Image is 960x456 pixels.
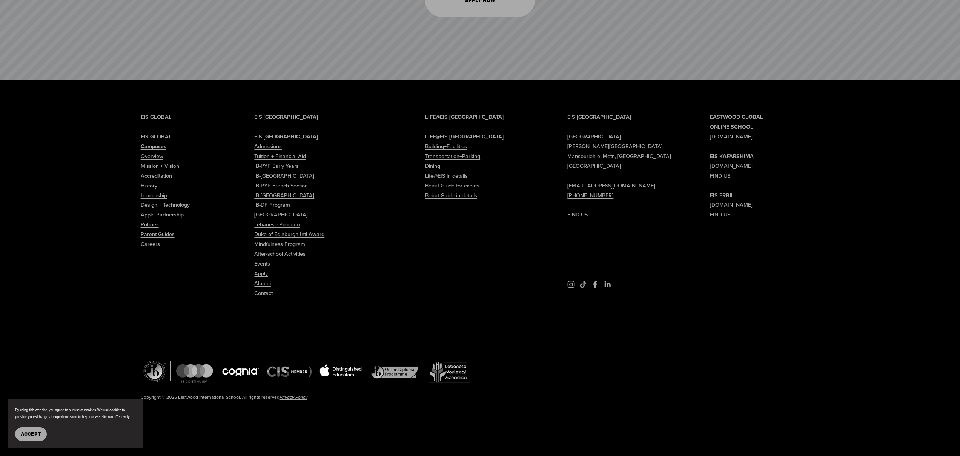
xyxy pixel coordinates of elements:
strong: LIFE@EIS [GEOGRAPHIC_DATA] [425,113,504,121]
a: Policies [141,220,159,229]
a: Lebanese Program [254,220,300,229]
a: IB-[GEOGRAPHIC_DATA] [254,171,314,181]
a: Transportation+Parking [425,151,480,161]
p: Copyright © 2025 Eastwood International School, All rights reserved [141,393,450,401]
a: Apple Partnership [141,210,184,220]
a: Building+Facilities [425,141,467,151]
a: Parent Guides [141,229,175,239]
a: [EMAIL_ADDRESS][DOMAIN_NAME] [567,181,655,190]
a: Admissions [254,141,282,151]
a: Instagram [567,281,575,288]
a: Dining [425,161,440,171]
strong: Campuses [141,142,166,150]
a: [DOMAIN_NAME] [710,161,753,171]
a: IB-[GEOGRAPHIC_DATA] [254,190,314,200]
a: Life@EIS in details [425,171,468,181]
p: [GEOGRAPHIC_DATA] [PERSON_NAME][GEOGRAPHIC_DATA] Mansourieh el Metn, [GEOGRAPHIC_DATA] [GEOGRAPHI... [567,112,677,220]
a: Leadership [141,190,167,200]
a: IB-PYP French Section [254,181,308,190]
a: History [141,181,157,190]
section: Cookie banner [8,399,143,448]
em: Privacy Policy [280,394,307,400]
a: [PHONE_NUMBER] [567,190,613,200]
strong: EIS KAFARSHIMA [710,152,754,160]
a: IB-DP Program [254,200,290,210]
a: [DOMAIN_NAME] [710,200,753,210]
p: By using this website, you agree to our use of cookies. We use cookies to provide you with a grea... [15,407,136,420]
strong: EIS ERBIL [710,191,734,199]
a: Accreditation [141,171,172,181]
a: Careers [141,239,160,249]
a: LIFE@EIS [GEOGRAPHIC_DATA] [425,132,504,141]
a: TikTok [579,281,587,288]
a: Overview [141,151,163,161]
a: Apply [254,269,268,278]
strong: LIFE@EIS [GEOGRAPHIC_DATA] [425,132,504,140]
a: Beirut Guide for expats [425,181,479,190]
a: Campuses [141,141,166,151]
a: FIND US [567,210,588,220]
strong: EIS [GEOGRAPHIC_DATA] [567,113,631,121]
a: Contact [254,288,273,298]
a: After-school Activities [254,249,306,259]
a: Events [254,259,270,269]
a: EIS [GEOGRAPHIC_DATA] [254,132,318,141]
a: FIND US [710,210,730,220]
a: Design + Technology [141,200,190,210]
button: Accept [15,427,47,441]
strong: EIS GLOBAL [141,132,172,140]
a: Beirut Guide in details [425,190,477,200]
a: [DOMAIN_NAME] [710,132,753,141]
strong: EIS [GEOGRAPHIC_DATA] [254,132,318,140]
strong: EIS GLOBAL [141,113,172,121]
a: Alumni [254,278,271,288]
a: LinkedIn [604,281,611,288]
a: IB-PYP Early Years [254,161,299,171]
strong: EASTWOOD GLOBAL ONLINE SCHOOL [710,113,763,131]
span: Accept [21,431,41,437]
a: FIND US [710,171,730,181]
a: Duke of Edinburgh Intl Award [254,229,324,239]
a: Mindfulness Program [254,239,305,249]
a: [GEOGRAPHIC_DATA] [254,210,308,220]
a: Mission + Vision [141,161,179,171]
a: EIS GLOBAL [141,132,172,141]
a: Facebook [591,281,599,288]
strong: EIS [GEOGRAPHIC_DATA] [254,113,318,121]
a: Privacy Policy [280,393,307,401]
a: Tuition + Financial Aid [254,151,306,161]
